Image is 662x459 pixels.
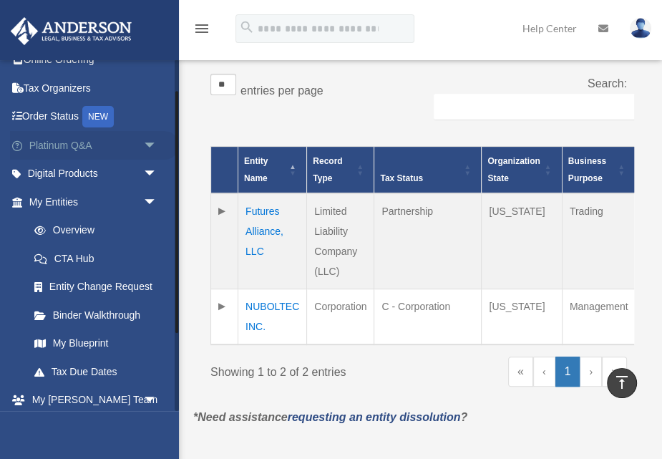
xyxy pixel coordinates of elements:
[238,193,307,289] td: Futures Alliance, LLC
[193,25,210,37] a: menu
[288,411,461,423] a: requesting an entity dissolution
[10,102,179,132] a: Order StatusNEW
[533,357,555,387] a: Previous
[240,84,323,97] label: entries per page
[487,156,540,183] span: Organization State
[10,74,179,102] a: Tax Organizers
[482,147,562,194] th: Organization State: Activate to sort
[374,289,482,345] td: C - Corporation
[20,357,172,386] a: Tax Due Dates
[143,160,172,189] span: arrow_drop_down
[10,188,172,216] a: My Entitiesarrow_drop_down
[568,156,606,183] span: Business Purpose
[10,160,179,188] a: Digital Productsarrow_drop_down
[20,329,172,358] a: My Blueprint
[238,147,307,194] th: Entity Name: Activate to invert sorting
[630,18,651,39] img: User Pic
[10,131,179,160] a: Platinum Q&Aarrow_drop_down
[143,131,172,160] span: arrow_drop_down
[307,147,374,194] th: Record Type: Activate to sort
[374,147,482,194] th: Tax Status: Activate to sort
[562,147,636,194] th: Business Purpose: Activate to sort
[143,386,172,415] span: arrow_drop_down
[238,289,307,345] td: NUBOLTEC INC.
[588,77,627,90] label: Search:
[607,368,637,398] a: vertical_align_top
[555,357,580,387] a: 1
[20,301,172,329] a: Binder Walkthrough
[210,357,408,382] div: Showing 1 to 2 of 2 entries
[239,19,255,35] i: search
[82,106,114,127] div: NEW
[20,216,165,245] a: Overview
[602,357,627,387] a: Last
[562,193,636,289] td: Trading
[374,193,482,289] td: Partnership
[193,411,467,423] em: *Need assistance ?
[20,273,172,301] a: Entity Change Request
[307,193,374,289] td: Limited Liability Company (LLC)
[6,17,136,45] img: Anderson Advisors Platinum Portal
[143,188,172,217] span: arrow_drop_down
[313,156,342,183] span: Record Type
[482,193,562,289] td: [US_STATE]
[613,374,631,391] i: vertical_align_top
[20,244,172,273] a: CTA Hub
[193,20,210,37] i: menu
[10,386,179,415] a: My [PERSON_NAME] Teamarrow_drop_down
[380,173,423,183] span: Tax Status
[580,357,602,387] a: Next
[482,289,562,345] td: [US_STATE]
[562,289,636,345] td: Management
[508,357,533,387] a: First
[307,289,374,345] td: Corporation
[244,156,268,183] span: Entity Name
